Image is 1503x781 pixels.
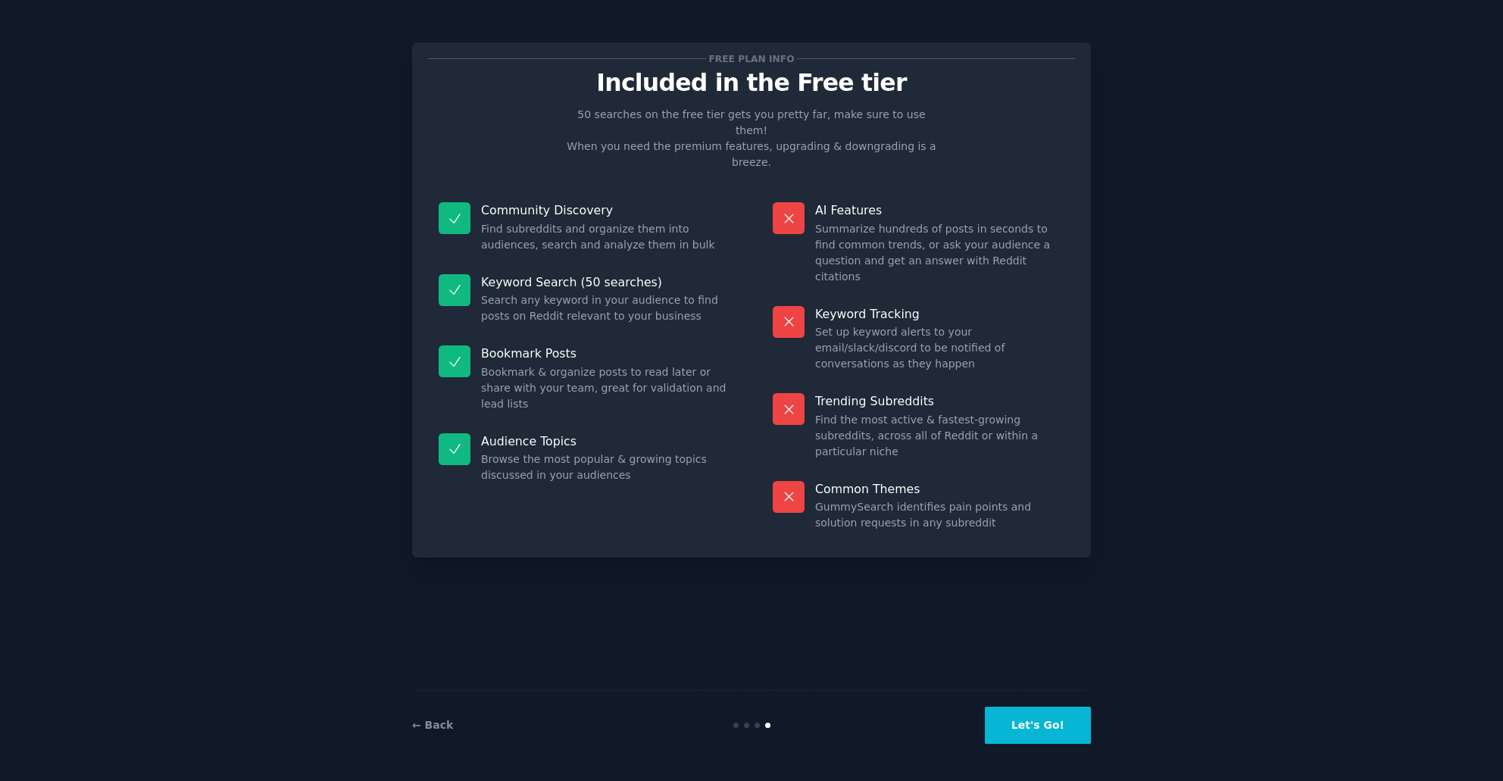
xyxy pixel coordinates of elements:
dd: Find subreddits and organize them into audiences, search and analyze them in bulk [481,221,730,253]
dd: Bookmark & organize posts to read later or share with your team, great for validation and lead lists [481,364,730,412]
a: ← Back [412,719,453,731]
p: Included in the Free tier [428,70,1075,96]
p: Community Discovery [481,202,730,218]
p: Keyword Tracking [815,306,1064,322]
p: Trending Subreddits [815,393,1064,409]
p: 50 searches on the free tier gets you pretty far, make sure to use them! When you need the premiu... [561,107,942,170]
dd: Search any keyword in your audience to find posts on Reddit relevant to your business [481,292,730,324]
span: Free plan info [706,51,797,67]
p: Keyword Search (50 searches) [481,274,730,290]
dd: Browse the most popular & growing topics discussed in your audiences [481,451,730,483]
p: Audience Topics [481,433,730,449]
dd: Set up keyword alerts to your email/slack/discord to be notified of conversations as they happen [815,324,1064,372]
p: Common Themes [815,481,1064,497]
p: Bookmark Posts [481,345,730,361]
dd: Summarize hundreds of posts in seconds to find common trends, or ask your audience a question and... [815,221,1064,285]
dd: Find the most active & fastest-growing subreddits, across all of Reddit or within a particular niche [815,412,1064,460]
button: Let's Go! [985,707,1091,744]
dd: GummySearch identifies pain points and solution requests in any subreddit [815,499,1064,531]
p: AI Features [815,202,1064,218]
